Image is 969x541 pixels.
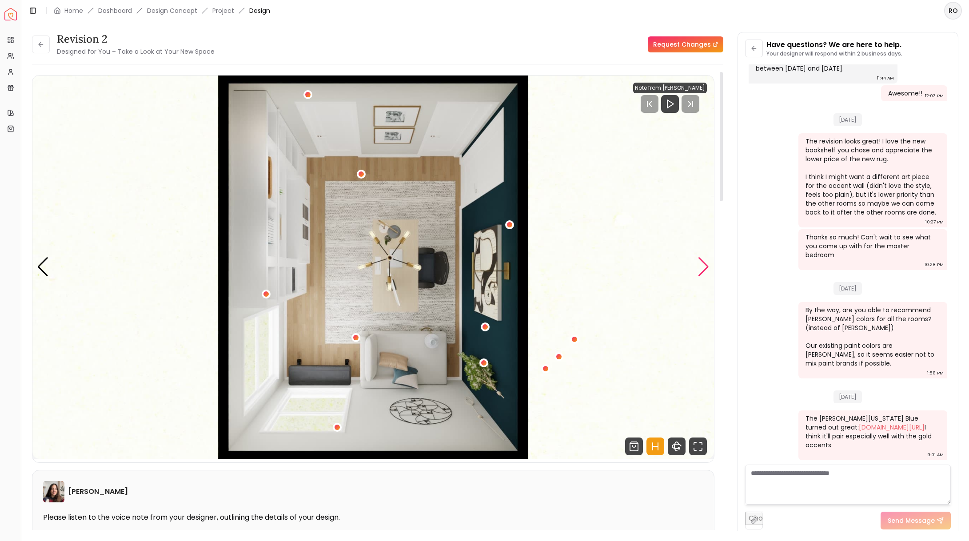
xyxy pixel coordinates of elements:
div: Next slide [698,257,710,277]
svg: Hotspots Toggle [646,438,664,455]
div: Carousel [32,76,714,459]
p: Your designer will respond within 2 business days. [766,50,902,57]
a: Spacejoy [4,8,17,20]
span: [DATE] [833,113,862,126]
div: The revision looks great! I love the new bookshelf you chose and appreciate the lower price of th... [806,137,938,217]
a: [DOMAIN_NAME][URL] [859,423,925,432]
img: Maria Castillero [43,481,64,502]
a: Home [64,6,83,15]
svg: Play [665,99,675,109]
svg: Fullscreen [689,438,707,455]
a: Project [212,6,234,15]
button: RO [944,2,962,20]
span: [DATE] [833,282,862,295]
div: Previous slide [37,257,49,277]
h3: Revision 2 [57,32,215,46]
div: 10:27 PM [925,218,944,227]
svg: 360 View [668,438,686,455]
div: Thanks so much! Can't wait to see what you come up with for the master bedroom [806,233,938,259]
a: Dashboard [98,6,132,15]
div: 12:03 PM [925,91,944,100]
span: [DATE] [833,390,862,403]
span: Design [249,6,270,15]
div: 10:28 PM [925,260,944,269]
nav: breadcrumb [54,6,270,15]
p: Have questions? We are here to help. [766,40,902,50]
small: Designed for You – Take a Look at Your New Space [57,47,215,56]
img: Spacejoy Logo [4,8,17,20]
div: The [PERSON_NAME][US_STATE] Blue turned out great: I think it'll pair especially well with the go... [806,414,938,450]
li: Design Concept [147,6,197,15]
div: By the way, are you able to recommend [PERSON_NAME] colors for all the rooms? (instead of [PERSON... [806,306,938,368]
span: RO [945,3,961,19]
div: 1:58 PM [927,369,944,378]
img: Design Render 1 [32,76,714,459]
h6: [PERSON_NAME] [68,486,128,497]
div: 5 / 5 [32,76,714,459]
p: Please listen to the voice note from your designer, outlining the details of your design. [43,513,703,522]
div: 9:01 AM [927,450,944,459]
div: 11:44 AM [877,74,894,83]
div: Awesome!! [888,89,922,98]
svg: Shop Products from this design [625,438,643,455]
a: Request Changes [648,36,723,52]
div: Note from [PERSON_NAME] [633,83,707,93]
